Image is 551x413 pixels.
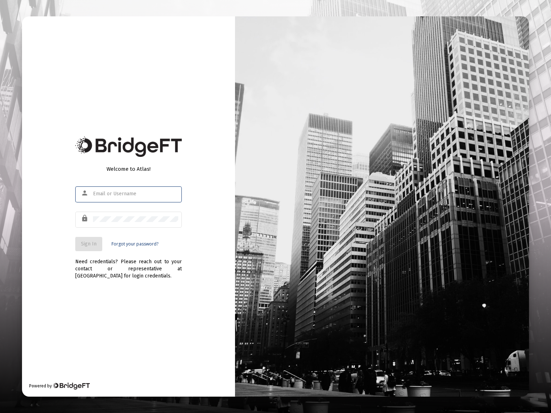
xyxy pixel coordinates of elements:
[29,382,90,390] div: Powered by
[75,165,182,173] div: Welcome to Atlas!
[81,241,97,247] span: Sign In
[53,382,90,390] img: Bridge Financial Technology Logo
[81,189,89,197] mat-icon: person
[75,237,102,251] button: Sign In
[75,137,182,157] img: Bridge Financial Technology Logo
[81,214,89,223] mat-icon: lock
[75,251,182,280] div: Need credentials? Please reach out to your contact or representative at [GEOGRAPHIC_DATA] for log...
[111,240,158,248] a: Forgot your password?
[93,191,178,197] input: Email or Username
